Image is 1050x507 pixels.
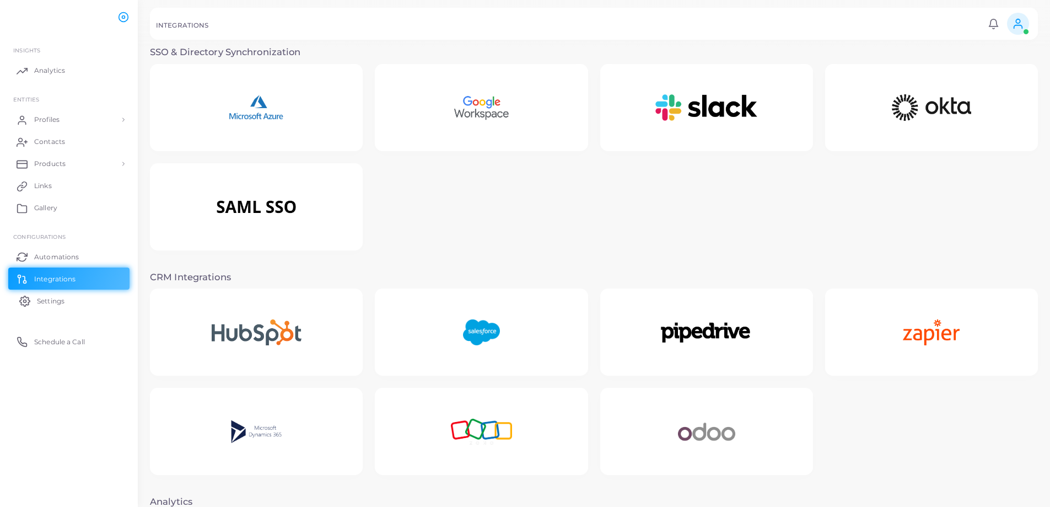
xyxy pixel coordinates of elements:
span: ENTITIES [13,96,39,103]
img: Microsoft Dynamics [210,397,303,466]
img: Zapier [881,298,981,367]
a: Schedule a Call [8,330,130,353]
h3: CRM Integrations [150,272,1038,283]
span: Configurations [13,233,66,240]
img: Microsoft Azure [207,73,305,142]
span: Gallery [34,203,57,213]
a: Contacts [8,131,130,153]
img: Odoo [656,397,757,466]
img: Okta [859,73,1004,142]
a: Analytics [8,60,130,82]
img: Google Workspace [432,73,531,142]
span: Settings [37,296,64,306]
span: Analytics [34,66,65,76]
span: INSIGHTS [13,47,40,54]
span: Automations [34,252,79,262]
a: Products [8,153,130,175]
img: Pipedrive [636,298,777,367]
h5: INTEGRATIONS [156,22,208,29]
img: Zoho [429,397,534,466]
a: Gallery [8,197,130,219]
span: Contacts [34,137,65,147]
a: Integrations [8,268,130,290]
span: Links [34,181,52,191]
a: Links [8,175,130,197]
a: Profiles [8,109,130,131]
img: Slack [634,73,779,142]
img: Hubspot [190,298,323,367]
span: Products [34,159,66,169]
a: Automations [8,246,130,268]
span: Profiles [34,115,60,125]
span: Schedule a Call [34,337,85,347]
span: Integrations [34,274,76,284]
img: Salesforce [441,298,521,367]
a: Settings [8,290,130,312]
h3: SSO & Directory Synchronization [150,47,1038,58]
img: SAML [184,173,329,242]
